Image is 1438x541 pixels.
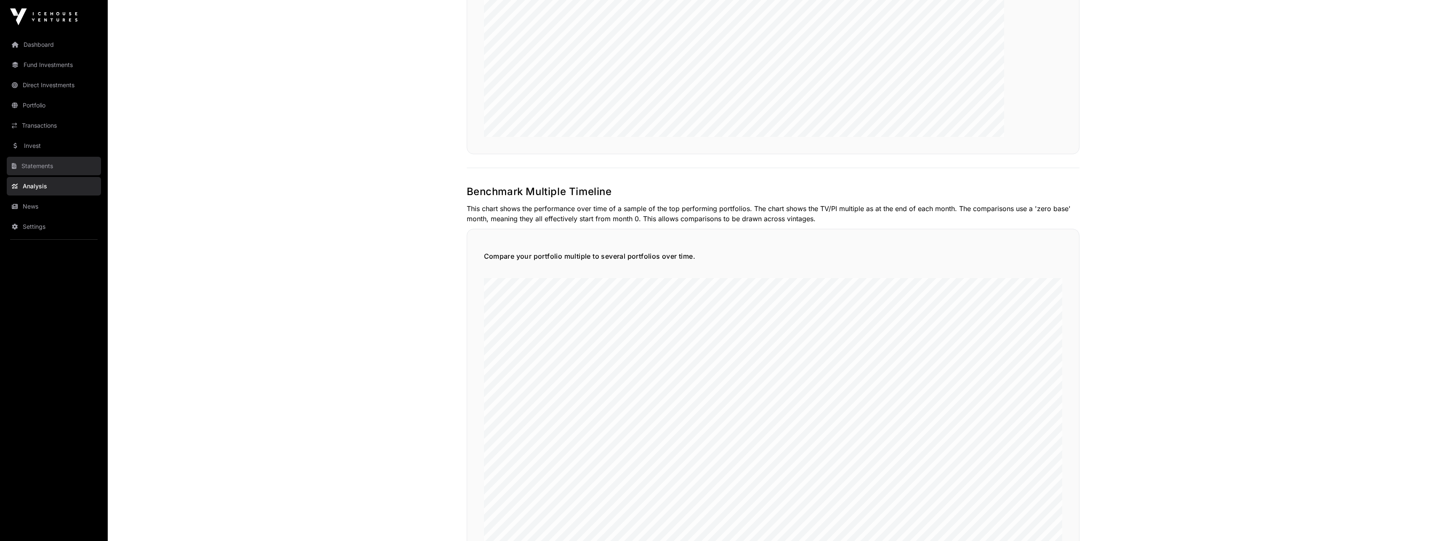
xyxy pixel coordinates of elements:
[1396,501,1438,541] iframe: Chat Widget
[7,76,101,94] a: Direct Investments
[7,157,101,175] a: Statements
[484,251,1062,261] h5: Compare your portfolio multiple to several portfolios over time.
[467,204,1079,224] p: This chart shows the performance over time of a sample of the top performing portfolios. The char...
[7,217,101,236] a: Settings
[7,137,101,155] a: Invest
[7,56,101,74] a: Fund Investments
[7,197,101,216] a: News
[10,8,77,25] img: Icehouse Ventures Logo
[7,35,101,54] a: Dashboard
[7,96,101,115] a: Portfolio
[7,177,101,196] a: Analysis
[7,116,101,135] a: Transactions
[467,185,1079,198] h2: Benchmark Multiple Timeline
